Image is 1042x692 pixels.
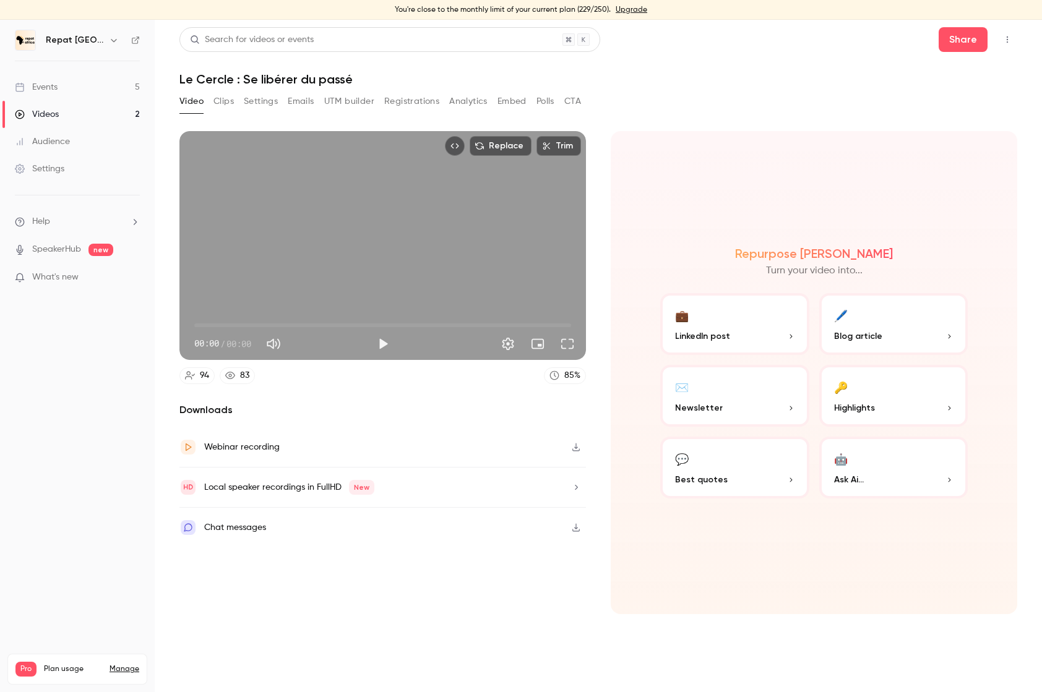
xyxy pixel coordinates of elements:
button: Replace [470,136,532,156]
div: 🔑 [834,377,848,396]
div: 🖊️ [834,305,848,325]
a: 94 [179,367,215,384]
img: Repat Africa [15,30,35,50]
button: Trim [536,136,581,156]
span: 00:00 [194,337,219,350]
h2: Repurpose [PERSON_NAME] [735,246,893,261]
button: Top Bar Actions [997,30,1017,49]
button: Embed video [445,136,465,156]
div: ✉️ [675,377,689,396]
button: Play [371,331,395,356]
button: 💼LinkedIn post [660,293,809,355]
span: What's new [32,271,79,284]
a: 83 [220,367,255,384]
button: 🔑Highlights [819,365,968,427]
span: Blog article [834,330,882,343]
span: 00:00 [226,337,251,350]
a: Upgrade [616,5,647,15]
span: / [220,337,225,350]
div: Audience [15,135,70,148]
div: 00:00 [194,337,251,350]
h1: Le Cercle : Se libérer du passé [179,72,1017,87]
button: Emails [288,92,314,111]
a: Manage [110,664,139,674]
h6: Repat [GEOGRAPHIC_DATA] [46,34,104,46]
div: 🤖 [834,449,848,468]
button: 🤖Ask Ai... [819,437,968,498]
button: CTA [564,92,581,111]
div: 94 [200,369,209,382]
a: 85% [544,367,586,384]
span: Highlights [834,401,875,414]
button: ✉️Newsletter [660,365,809,427]
button: Share [939,27,988,52]
button: Registrations [384,92,439,111]
div: 85 % [564,369,580,382]
p: Turn your video into... [766,263,863,278]
span: Ask Ai... [834,473,864,486]
button: Clips [213,92,234,111]
span: Pro [15,662,37,677]
div: Videos [15,108,59,121]
div: 💬 [675,449,689,468]
div: 💼 [675,305,689,325]
span: Plan usage [44,664,102,674]
div: Webinar recording [204,440,280,455]
li: help-dropdown-opener [15,215,140,228]
button: Mute [261,331,286,356]
button: UTM builder [324,92,374,111]
button: Turn on miniplayer [525,331,550,356]
button: Polls [536,92,554,111]
button: Embed [497,92,527,111]
button: 💬Best quotes [660,437,809,498]
div: Chat messages [204,520,266,535]
button: Full screen [555,331,580,356]
div: Local speaker recordings in FullHD [204,480,374,495]
span: Best quotes [675,473,728,486]
button: 🖊️Blog article [819,293,968,355]
span: new [88,244,113,256]
a: SpeakerHub [32,243,81,256]
div: Events [15,81,58,93]
div: Search for videos or events [190,33,314,46]
button: Settings [496,331,520,356]
div: 83 [240,369,249,382]
button: Settings [244,92,278,111]
div: Settings [15,163,64,175]
span: LinkedIn post [675,330,730,343]
button: Analytics [449,92,488,111]
iframe: Noticeable Trigger [125,272,140,283]
span: New [349,480,374,495]
h2: Downloads [179,403,586,417]
span: Newsletter [675,401,723,414]
span: Help [32,215,50,228]
button: Video [179,92,204,111]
